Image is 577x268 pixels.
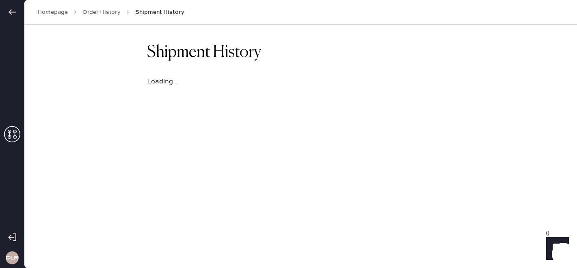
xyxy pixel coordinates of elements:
span: Shipment History [135,8,184,16]
iframe: Front Chat [538,231,573,266]
h1: Shipment History [147,43,261,62]
div: Loading... [147,78,455,85]
a: Homepage [37,8,68,16]
h3: CLR [6,255,18,261]
a: Order History [82,8,121,16]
